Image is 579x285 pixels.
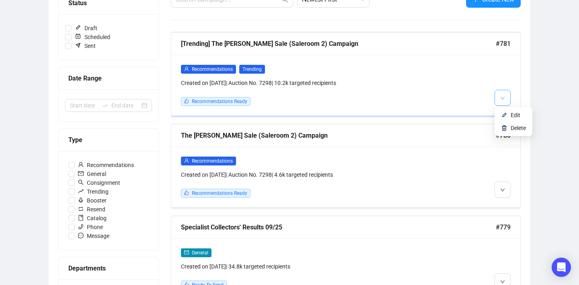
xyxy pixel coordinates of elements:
div: Date Range [68,73,149,83]
span: Catalog [75,214,110,223]
a: [Trending] The [PERSON_NAME] Sale (Saleroom 2) Campaign#781userRecommendationsTrendingCreated on ... [171,32,521,116]
div: Created on [DATE] | 34.8k targeted recipients [181,262,427,271]
span: rocket [78,197,84,203]
span: down [500,96,505,101]
span: General [192,250,208,256]
span: Booster [75,196,110,205]
span: Consignment [75,178,123,187]
span: book [78,215,84,221]
span: mail [184,250,189,255]
span: like [184,190,189,195]
span: retweet [78,206,84,212]
span: Recommendations [75,161,137,169]
input: End date [111,101,140,110]
img: svg+xml;base64,PHN2ZyB4bWxucz0iaHR0cDovL3d3dy53My5vcmcvMjAwMC9zdmciIHhtbG5zOnhsaW5rPSJodHRwOi8vd3... [501,125,507,131]
span: Edit [511,112,520,118]
span: Sent [72,41,99,50]
span: #781 [496,39,511,49]
span: Delete [511,125,526,131]
span: like [184,99,189,103]
span: mail [78,171,84,176]
span: message [78,233,84,238]
span: phone [78,224,84,229]
span: Recommendations [192,158,233,164]
div: [Trending] The [PERSON_NAME] Sale (Saleroom 2) Campaign [181,39,496,49]
div: Open Intercom Messenger [552,258,571,277]
span: rise [78,188,84,194]
div: Specialist Collectors' Results 09/25 [181,222,496,232]
span: down [500,279,505,284]
span: Recommendations [192,66,233,72]
span: Recommendations Ready [192,190,247,196]
span: to [102,102,108,109]
span: Scheduled [72,33,113,41]
span: Trending [75,187,112,196]
input: Start date [70,101,99,110]
span: search [78,180,84,185]
span: Trending [239,65,265,74]
div: The [PERSON_NAME] Sale (Saleroom 2) Campaign [181,130,496,140]
div: Created on [DATE] | Auction No. 7298 | 4.6k targeted recipients [181,170,427,179]
div: Created on [DATE] | Auction No. 7298 | 10.2k targeted recipients [181,78,427,87]
span: Draft [72,24,101,33]
span: Message [75,231,113,240]
span: General [75,169,109,178]
div: Type [68,135,149,145]
a: The [PERSON_NAME] Sale (Saleroom 2) Campaign#780userRecommendationsCreated on [DATE]| Auction No.... [171,124,521,208]
img: svg+xml;base64,PHN2ZyB4bWxucz0iaHR0cDovL3d3dy53My5vcmcvMjAwMC9zdmciIHhtbG5zOnhsaW5rPSJodHRwOi8vd3... [501,112,507,118]
span: down [500,188,505,192]
span: Recommendations Ready [192,99,247,104]
span: user [78,162,84,167]
span: #779 [496,222,511,232]
span: swap-right [102,102,108,109]
div: Departments [68,263,149,273]
span: user [184,66,189,71]
span: Phone [75,223,106,231]
span: Resend [75,205,109,214]
span: user [184,158,189,163]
